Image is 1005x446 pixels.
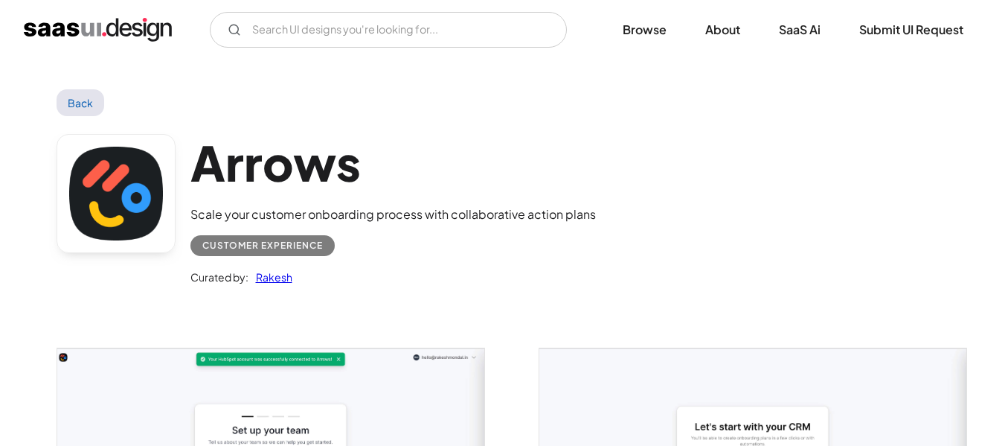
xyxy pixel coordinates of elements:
[190,134,596,191] h1: Arrows
[24,18,172,42] a: home
[210,12,567,48] form: Email Form
[190,268,248,286] div: Curated by:
[202,237,323,255] div: Customer Experience
[687,13,758,46] a: About
[761,13,838,46] a: SaaS Ai
[605,13,684,46] a: Browse
[210,12,567,48] input: Search UI designs you're looking for...
[248,268,292,286] a: Rakesh
[841,13,981,46] a: Submit UI Request
[190,206,596,223] div: Scale your customer onboarding process with collaborative action plans
[57,89,105,116] a: Back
